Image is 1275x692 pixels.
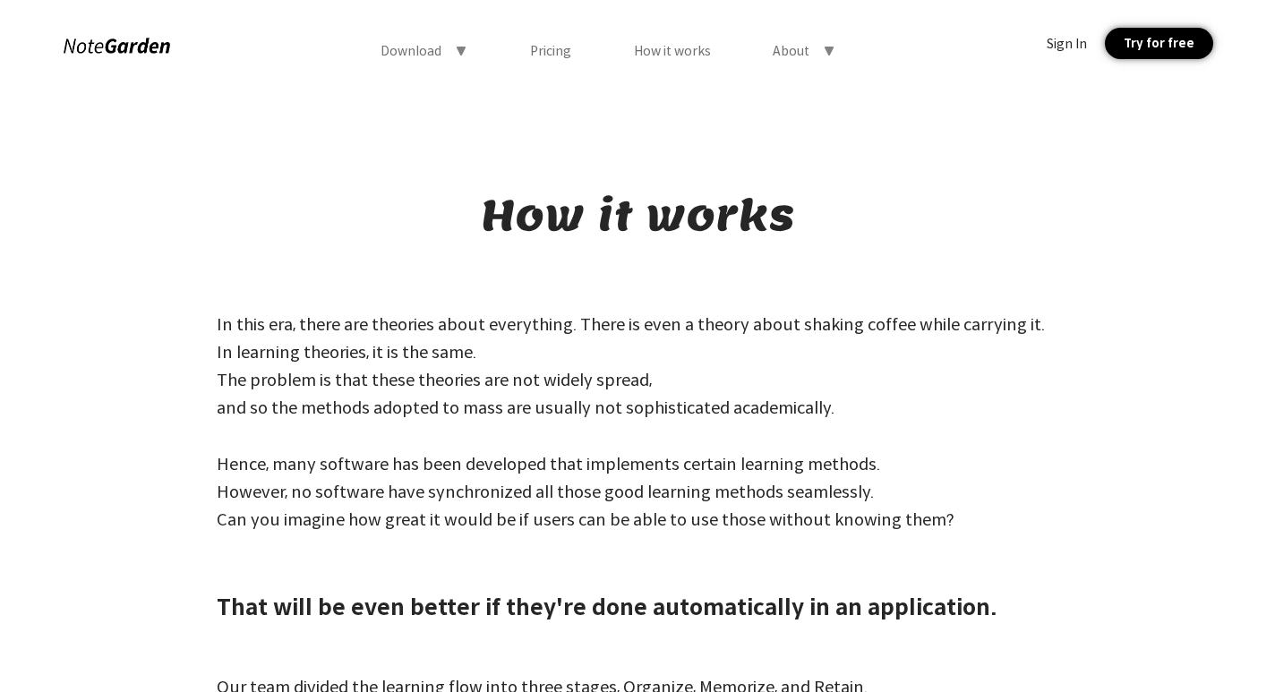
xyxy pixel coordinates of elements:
[217,478,1059,506] div: However, no software have synchronized all those good learning methods seamlessly.
[217,394,1059,422] div: and so the methods adopted to mass are usually not sophisticated academically.
[773,43,809,59] div: About
[1047,36,1087,52] div: Sign In
[217,506,1059,534] div: Can you imagine how great it would be if users can be able to use those without knowing them?
[530,43,571,59] div: Pricing
[381,43,441,59] div: Download
[634,43,711,59] div: How it works
[481,180,795,251] div: How it works
[217,450,1059,478] div: Hence, many software has been developed that implements certain learning methods.
[217,366,1059,394] div: The problem is that these theories are not widely spread,
[1105,28,1212,59] div: Try for free
[217,589,1059,627] div: That will be even better if they're done automatically in an application.
[217,311,1059,366] div: In this era, there are theories about everything. There is even a theory about shaking coffee whi...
